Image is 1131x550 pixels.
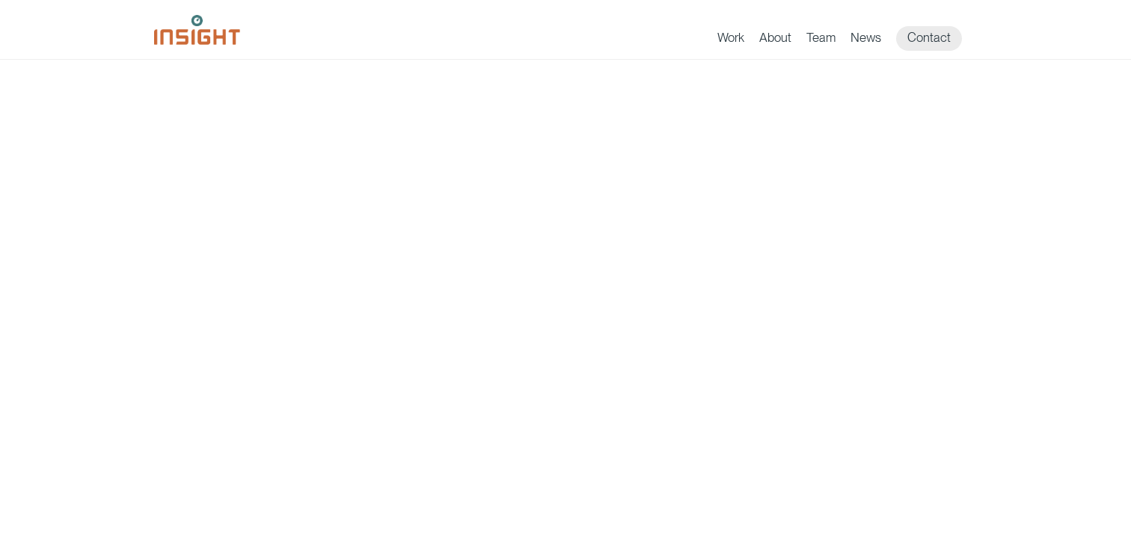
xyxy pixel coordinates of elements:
[896,26,962,51] a: Contact
[154,15,240,45] img: Insight Marketing Design
[717,30,744,51] a: Work
[850,30,881,51] a: News
[717,26,977,51] nav: primary navigation menu
[759,30,791,51] a: About
[806,30,836,51] a: Team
